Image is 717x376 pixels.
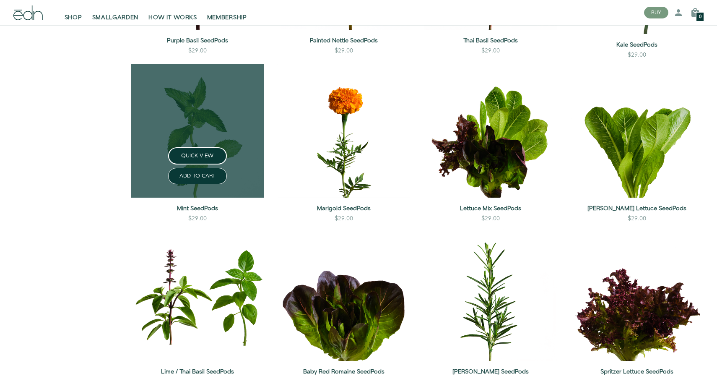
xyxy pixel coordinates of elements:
[644,7,668,18] button: BUY
[628,51,646,59] div: $29.00
[168,168,227,184] button: ADD TO CART
[481,47,500,55] div: $29.00
[143,3,202,22] a: HOW IT WORKS
[424,37,557,45] a: Thai Basil SeedPods
[424,368,557,376] a: [PERSON_NAME] SeedPods
[335,214,353,223] div: $29.00
[571,204,704,213] a: [PERSON_NAME] Lettuce SeedPods
[65,13,82,22] span: SHOP
[188,214,207,223] div: $29.00
[278,64,411,198] img: Marigold SeedPods
[278,204,411,213] a: Marigold SeedPods
[278,228,411,361] img: Baby Red Romaine SeedPods
[60,3,87,22] a: SHOP
[131,228,264,361] img: Lime / Thai Basil SeedPods
[424,64,557,198] img: Lettuce Mix SeedPods
[278,368,411,376] a: Baby Red Romaine SeedPods
[188,47,207,55] div: $29.00
[278,37,411,45] a: Painted Nettle SeedPods
[424,204,557,213] a: Lettuce Mix SeedPods
[571,64,704,198] img: Bibb Lettuce SeedPods
[92,13,139,22] span: SMALLGARDEN
[699,15,701,19] span: 0
[571,41,704,49] a: Kale SeedPods
[207,13,247,22] span: MEMBERSHIP
[131,37,264,45] a: Purple Basil SeedPods
[571,368,704,376] a: Spritzer Lettuce SeedPods
[202,3,252,22] a: MEMBERSHIP
[131,368,264,376] a: Lime / Thai Basil SeedPods
[571,228,704,361] img: Spritzer Lettuce SeedPods
[168,147,227,164] button: QUICK VIEW
[335,47,353,55] div: $29.00
[628,214,646,223] div: $29.00
[148,13,197,22] span: HOW IT WORKS
[481,214,500,223] div: $29.00
[131,204,264,213] a: Mint SeedPods
[424,228,557,361] img: Rosemary SeedPods
[87,3,144,22] a: SMALLGARDEN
